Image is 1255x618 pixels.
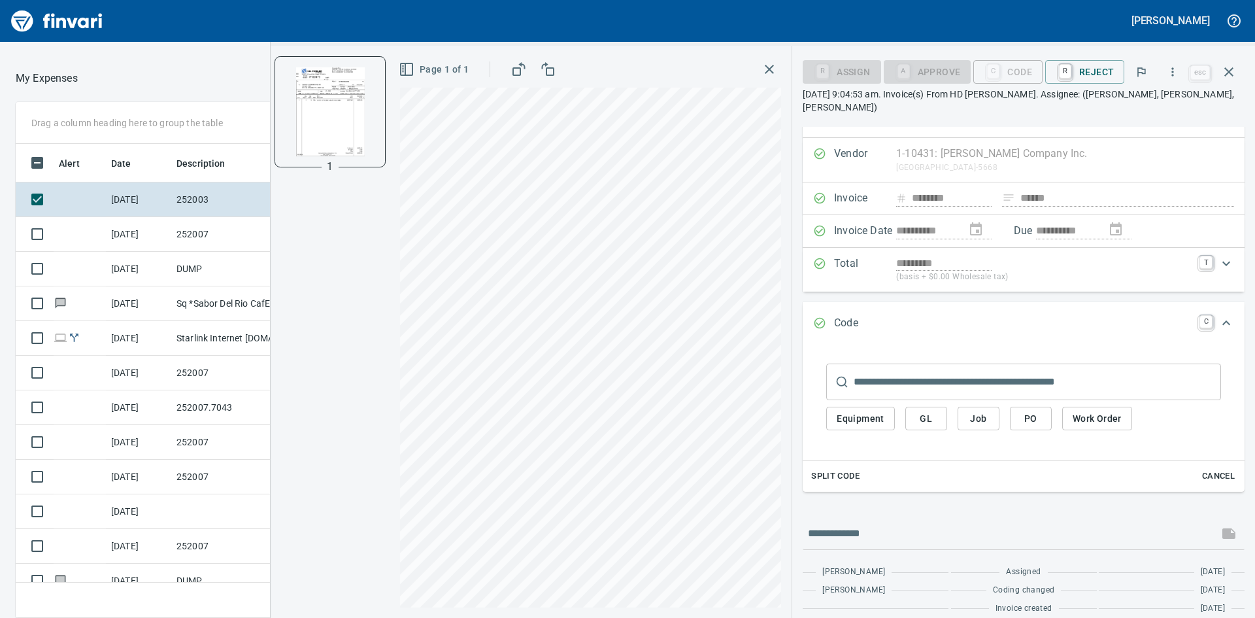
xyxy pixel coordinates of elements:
td: 252007.7043 [171,390,289,425]
span: Date [111,156,131,171]
td: [DATE] [106,460,171,494]
span: Description [176,156,226,171]
span: Reject [1056,61,1114,83]
td: [DATE] [106,286,171,321]
span: Alert [59,156,97,171]
span: Split Code [811,469,860,484]
div: Expand [803,345,1245,492]
a: esc [1190,65,1210,80]
td: [DATE] [106,217,171,252]
button: Equipment [826,407,895,431]
button: More [1158,58,1187,86]
button: PO [1010,407,1052,431]
img: Finvari [8,5,106,37]
a: R [1059,64,1071,78]
p: 1 [327,159,333,175]
span: Date [111,156,148,171]
td: 252007 [171,356,289,390]
div: Expand [803,302,1245,345]
div: Code [973,65,1043,77]
td: DUMP [171,564,289,598]
span: This records your message into the invoice and notifies anyone mentioned [1213,518,1245,549]
div: Coding Required [884,65,971,77]
span: Work Order [1073,411,1122,427]
td: 252007 [171,217,289,252]
td: DUMP [171,252,289,286]
a: T [1199,256,1213,269]
p: Code [834,315,896,332]
span: [PERSON_NAME] [822,566,885,579]
button: Flag [1127,58,1156,86]
a: C [1199,315,1213,328]
td: 252007 [171,425,289,460]
td: [DATE] [106,564,171,598]
td: 252003 [171,182,289,217]
h5: [PERSON_NAME] [1131,14,1210,27]
nav: breadcrumb [16,71,78,86]
span: Online transaction [54,334,67,342]
button: GL [905,407,947,431]
td: Sq *Sabor Del Rio CafE Portland OR [171,286,289,321]
button: Job [958,407,999,431]
td: [DATE] [106,252,171,286]
span: Close invoice [1187,56,1245,88]
span: Split transaction [67,334,81,342]
span: Page 1 of 1 [401,61,469,78]
td: [DATE] [106,494,171,529]
button: Split Code [808,466,863,487]
span: Cancel [1201,469,1236,484]
span: Assigned [1006,566,1041,579]
span: PO [1020,411,1041,427]
span: Equipment [837,411,884,427]
span: Invoice created [996,602,1052,615]
p: (basis + $0.00 Wholesale tax) [896,271,1192,284]
td: [DATE] [106,182,171,217]
td: [DATE] [106,356,171,390]
div: Assign [803,65,880,77]
td: Starlink Internet [DOMAIN_NAME] CA - PDX- [PERSON_NAME] [171,321,289,356]
span: Alert [59,156,80,171]
span: Coding changed [993,584,1055,597]
td: [DATE] [106,390,171,425]
span: Has messages [54,576,67,585]
img: Page 1 [286,67,375,156]
span: [DATE] [1201,584,1225,597]
span: [DATE] [1201,566,1225,579]
button: Work Order [1062,407,1132,431]
p: My Expenses [16,71,78,86]
span: Description [176,156,243,171]
td: [DATE] [106,529,171,564]
span: [PERSON_NAME] [822,584,885,597]
button: Cancel [1197,466,1239,487]
button: Page 1 of 1 [396,58,474,82]
td: [DATE] [106,425,171,460]
button: [PERSON_NAME] [1128,10,1213,31]
button: RReject [1045,60,1124,84]
span: [DATE] [1201,602,1225,615]
span: Job [968,411,989,427]
span: GL [916,411,937,427]
p: [DATE] 9:04:53 am. Invoice(s) From HD [PERSON_NAME]. Assignee: ([PERSON_NAME], [PERSON_NAME], [PE... [803,88,1245,114]
td: [DATE] [106,321,171,356]
div: Expand [803,248,1245,292]
p: Total [834,256,896,284]
p: Drag a column heading here to group the table [31,116,223,129]
span: Has messages [54,299,67,307]
td: 252007 [171,460,289,494]
td: 252007 [171,529,289,564]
